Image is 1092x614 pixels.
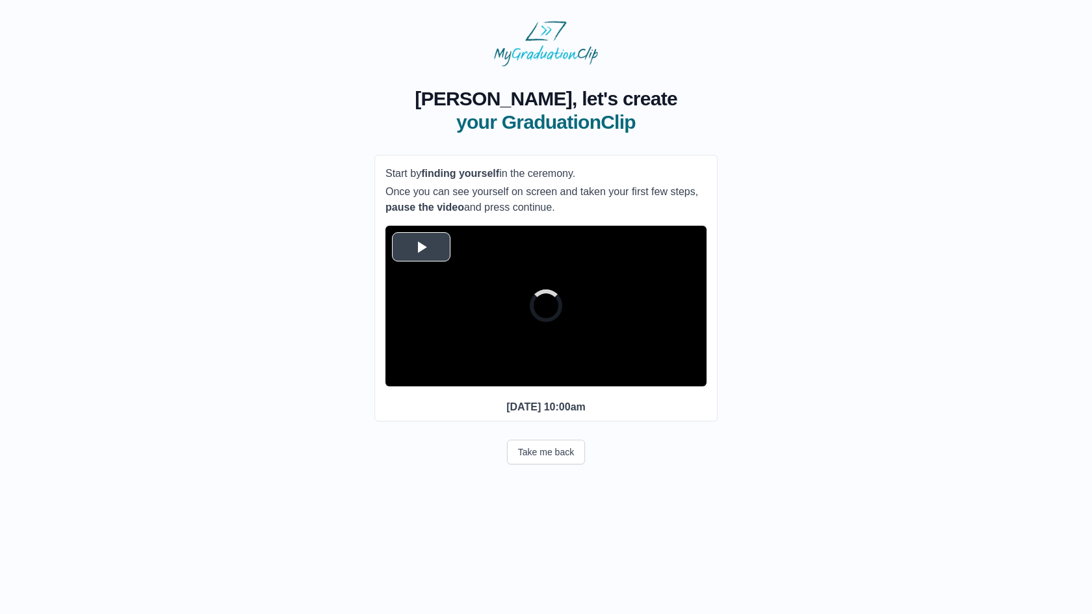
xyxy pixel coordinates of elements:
div: Video Player [385,226,707,386]
b: finding yourself [421,168,499,179]
b: pause the video [385,202,464,213]
span: your GraduationClip [415,111,677,134]
button: Take me back [507,440,585,464]
p: Once you can see yourself on screen and taken your first few steps, and press continue. [385,184,707,215]
span: [PERSON_NAME], let's create [415,87,677,111]
p: Start by in the ceremony. [385,166,707,181]
button: Play Video [392,232,450,261]
img: MyGraduationClip [494,21,598,66]
p: [DATE] 10:00am [385,399,707,415]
